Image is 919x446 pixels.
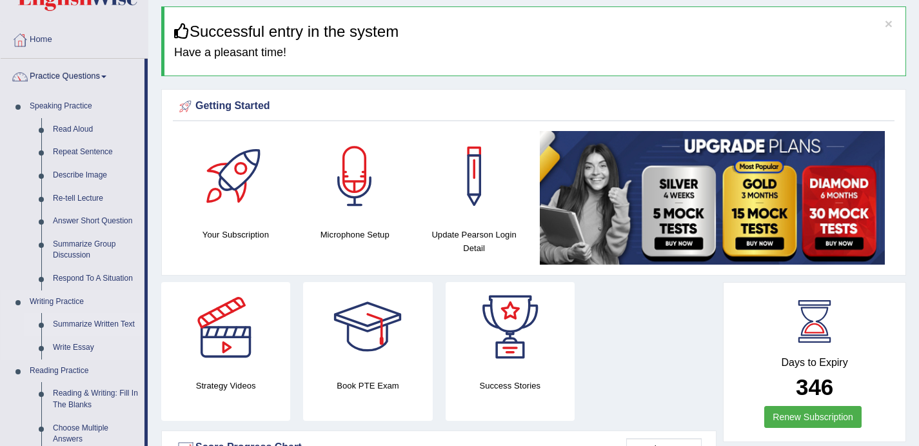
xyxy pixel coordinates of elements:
h4: Have a pleasant time! [174,46,896,59]
a: Reading & Writing: Fill In The Blanks [47,382,144,416]
h4: Success Stories [446,379,575,392]
a: Answer Short Question [47,210,144,233]
a: Home [1,22,148,54]
div: Getting Started [176,97,891,116]
img: small5.jpg [540,131,885,265]
a: Repeat Sentence [47,141,144,164]
a: Respond To A Situation [47,267,144,290]
h4: Microphone Setup [302,228,408,241]
a: Summarize Written Text [47,313,144,336]
h4: Days to Expiry [738,357,891,369]
a: Practice Questions [1,59,144,91]
button: × [885,17,893,30]
a: Describe Image [47,164,144,187]
a: Renew Subscription [764,406,862,428]
a: Summarize Group Discussion [47,233,144,267]
a: Re-tell Lecture [47,187,144,210]
h3: Successful entry in the system [174,23,896,40]
h4: Book PTE Exam [303,379,432,392]
a: Speaking Practice [24,95,144,118]
a: Read Aloud [47,118,144,141]
a: Write Essay [47,336,144,360]
a: Writing Practice [24,290,144,314]
h4: Strategy Videos [161,379,290,392]
h4: Update Pearson Login Detail [421,228,528,255]
a: Reading Practice [24,360,144,383]
h4: Your Subscription [183,228,289,241]
b: 346 [796,374,833,400]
